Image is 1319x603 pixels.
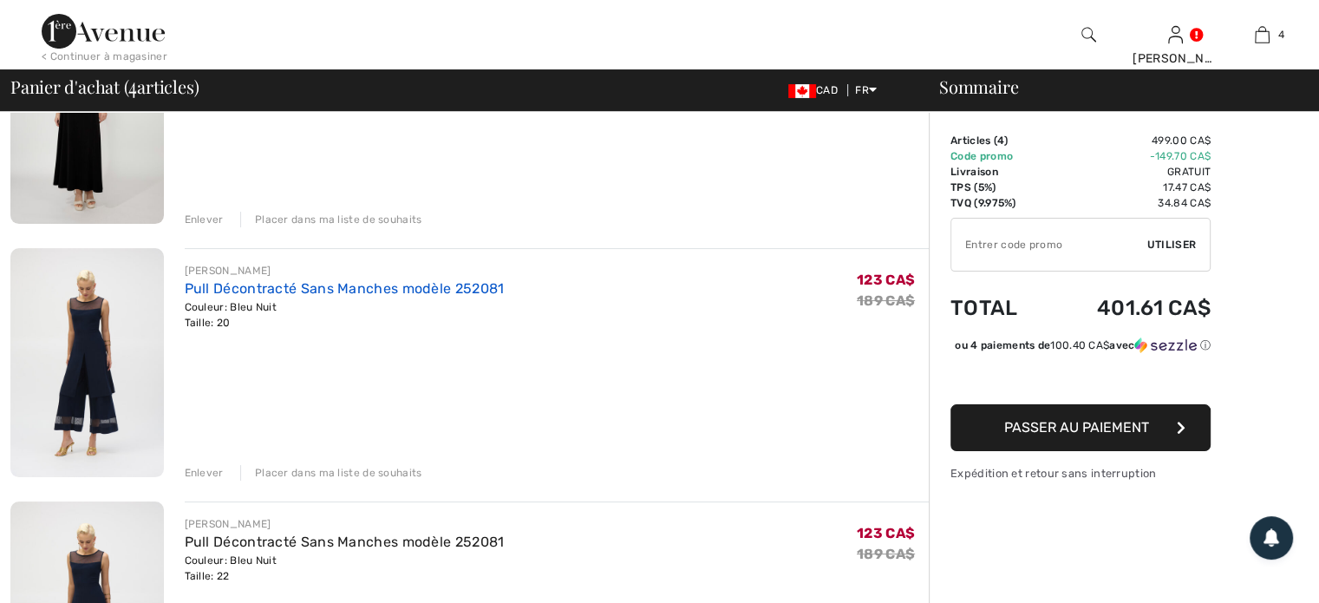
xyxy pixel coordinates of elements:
[1047,195,1211,211] td: 34.84 CA$
[185,553,505,584] div: Couleur: Bleu Nuit Taille: 22
[857,272,915,288] span: 123 CA$
[240,212,422,227] div: Placer dans ma liste de souhaits
[42,14,165,49] img: 1ère Avenue
[10,248,164,477] img: Pull Décontracté Sans Manches modèle 252081
[1278,27,1284,43] span: 4
[857,546,915,562] s: 189 CA$
[950,359,1211,398] iframe: PayPal-paypal
[39,12,74,28] span: Aide
[1047,180,1211,195] td: 17.47 CA$
[950,465,1211,482] div: Expédition et retour sans interruption
[918,78,1309,95] div: Sommaire
[128,74,137,96] span: 4
[1168,26,1183,43] a: Se connecter
[955,338,1211,353] div: ou 4 paiements de avec
[1168,24,1183,45] img: Mes infos
[1134,338,1197,353] img: Sezzle
[950,279,1047,338] td: Total
[950,338,1211,359] div: ou 4 paiements de100.40 CA$avecSezzle Cliquez pour en savoir plus sur Sezzle
[788,84,816,98] img: Canadian Dollar
[1081,24,1096,45] img: recherche
[1047,148,1211,164] td: -149.70 CA$
[1004,419,1149,436] span: Passer au paiement
[857,525,915,541] span: 123 CA$
[1133,49,1218,68] div: [PERSON_NAME]
[1255,24,1270,45] img: Mon panier
[950,195,1047,211] td: TVQ (9.975%)
[185,465,224,481] div: Enlever
[185,516,505,532] div: [PERSON_NAME]
[42,49,167,64] div: < Continuer à magasiner
[1047,164,1211,180] td: Gratuit
[950,148,1047,164] td: Code promo
[1050,339,1109,351] span: 100.40 CA$
[1219,24,1304,45] a: 4
[855,84,877,96] span: FR
[185,263,505,279] div: [PERSON_NAME]
[185,212,224,227] div: Enlever
[185,534,505,550] a: Pull Décontracté Sans Manches modèle 252081
[1047,133,1211,148] td: 499.00 CA$
[185,299,505,331] div: Couleur: Bleu Nuit Taille: 20
[950,404,1211,451] button: Passer au paiement
[951,219,1147,271] input: Code promo
[10,78,199,95] span: Panier d'achat ( articles)
[1147,237,1196,252] span: Utiliser
[950,180,1047,195] td: TPS (5%)
[857,292,915,309] s: 189 CA$
[788,84,845,96] span: CAD
[185,280,505,297] a: Pull Décontracté Sans Manches modèle 252081
[1047,279,1211,338] td: 401.61 CA$
[240,465,422,481] div: Placer dans ma liste de souhaits
[950,133,1047,148] td: Articles ( )
[997,134,1004,147] span: 4
[950,164,1047,180] td: Livraison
